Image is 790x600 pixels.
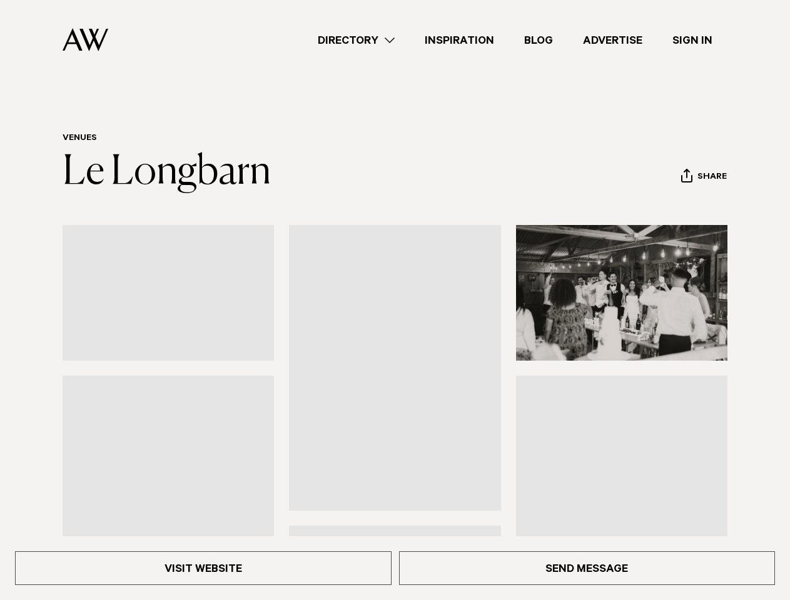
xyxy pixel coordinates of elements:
[681,168,727,187] button: Share
[303,32,410,49] a: Directory
[697,172,727,184] span: Share
[15,551,392,585] a: Visit Website
[568,32,657,49] a: Advertise
[410,32,509,49] a: Inspiration
[657,32,727,49] a: Sign In
[509,32,568,49] a: Blog
[63,134,97,144] a: Venues
[399,551,776,585] a: Send Message
[63,152,271,192] a: Le Longbarn
[63,28,108,51] img: Auckland Weddings Logo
